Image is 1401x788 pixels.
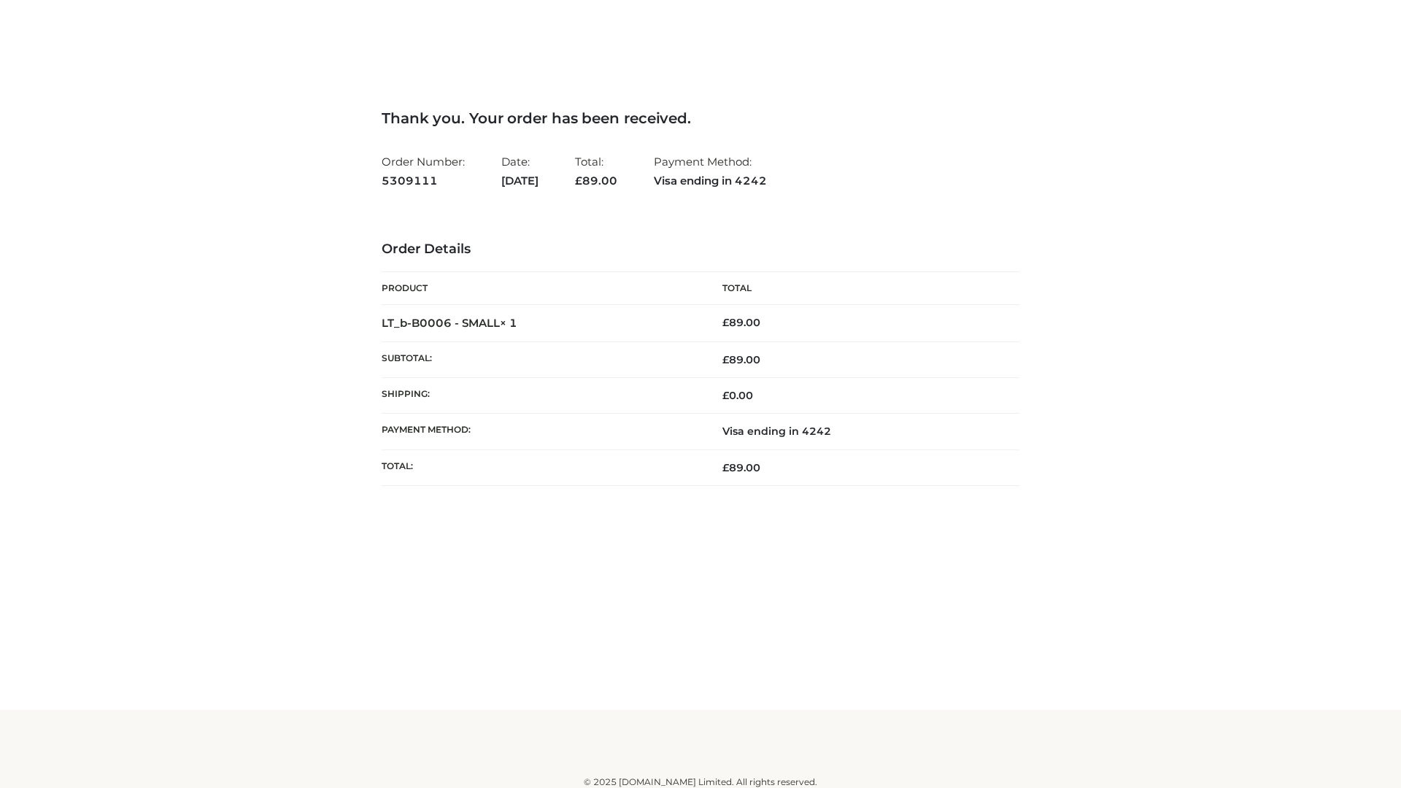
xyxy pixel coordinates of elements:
strong: Visa ending in 4242 [654,171,767,190]
bdi: 0.00 [722,389,753,402]
span: £ [575,174,582,188]
li: Payment Method: [654,149,767,193]
span: 89.00 [722,461,760,474]
th: Subtotal: [382,341,700,377]
th: Total [700,272,1019,305]
span: 89.00 [722,353,760,366]
th: Product [382,272,700,305]
th: Total: [382,449,700,485]
span: 89.00 [575,174,617,188]
li: Total: [575,149,617,193]
li: Order Number: [382,149,465,193]
strong: LT_b-B0006 - SMALL [382,316,517,330]
span: £ [722,389,729,402]
h3: Order Details [382,242,1019,258]
strong: [DATE] [501,171,539,190]
h3: Thank you. Your order has been received. [382,109,1019,127]
th: Payment method: [382,414,700,449]
span: £ [722,316,729,329]
strong: 5309111 [382,171,465,190]
li: Date: [501,149,539,193]
strong: × 1 [500,316,517,330]
td: Visa ending in 4242 [700,414,1019,449]
span: £ [722,353,729,366]
bdi: 89.00 [722,316,760,329]
span: £ [722,461,729,474]
th: Shipping: [382,378,700,414]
